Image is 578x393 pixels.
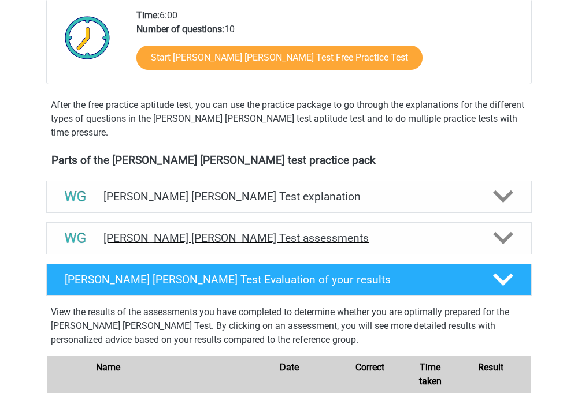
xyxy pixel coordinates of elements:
div: Correct [329,361,410,388]
a: explanations [PERSON_NAME] [PERSON_NAME] Test explanation [42,181,536,213]
div: After the free practice aptitude test, you can use the practice package to go through the explana... [46,98,532,140]
img: watson glaser test assessments [61,223,90,253]
div: Date [249,361,329,388]
div: Time taken [410,361,451,388]
a: Start [PERSON_NAME] [PERSON_NAME] Test Free Practice Test [136,46,423,70]
div: Result [450,361,531,388]
b: Time: [136,10,160,21]
img: Clock [58,9,117,66]
div: 6:00 10 [128,9,531,84]
h4: [PERSON_NAME] [PERSON_NAME] Test explanation [103,190,475,203]
h4: [PERSON_NAME] [PERSON_NAME] Test Evaluation of your results [65,273,475,286]
a: assessments [PERSON_NAME] [PERSON_NAME] Test assessments [42,222,536,254]
b: Number of questions: [136,24,224,35]
p: View the results of the assessments you have completed to determine whether you are optimally pre... [51,305,527,347]
a: [PERSON_NAME] [PERSON_NAME] Test Evaluation of your results [42,264,536,296]
img: watson glaser test explanations [61,182,90,211]
h4: [PERSON_NAME] [PERSON_NAME] Test assessments [103,231,475,245]
h4: Parts of the [PERSON_NAME] [PERSON_NAME] test practice pack [51,154,527,167]
div: Name [87,361,249,388]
